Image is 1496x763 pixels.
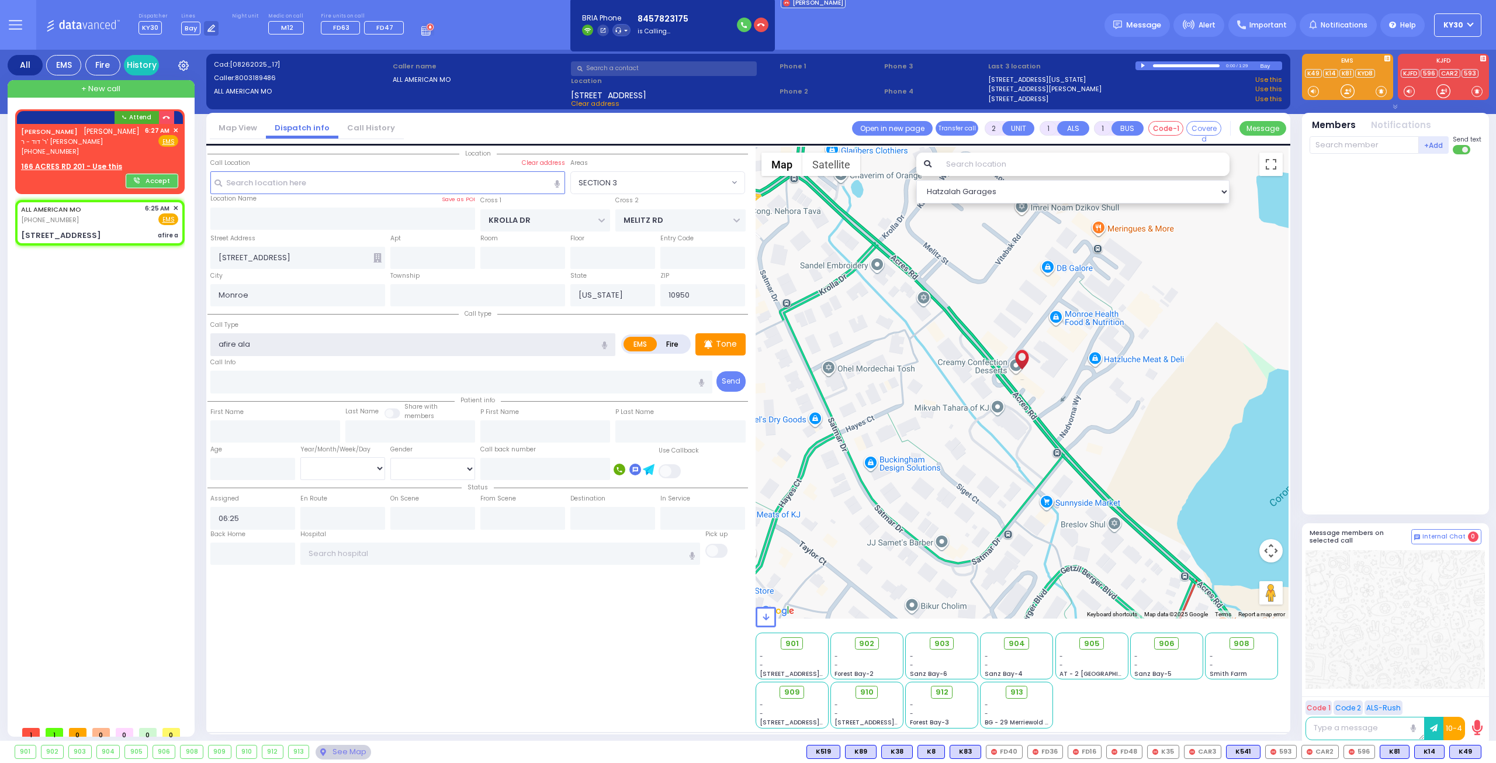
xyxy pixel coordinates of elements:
[404,412,434,420] span: members
[81,83,120,95] span: + New call
[210,158,250,168] label: Call Location
[1184,745,1221,759] div: CAR3
[1239,121,1286,136] button: Message
[92,728,110,737] span: 0
[659,446,699,455] label: Use Callback
[1365,700,1402,715] button: ALS-Rush
[214,60,389,70] label: Cad:
[480,494,516,503] label: From Scene
[1307,749,1313,755] img: red-radio-icon.svg
[281,23,293,32] span: M12
[834,669,874,678] span: Forest Bay-2
[125,745,147,758] div: 905
[917,745,945,759] div: BLS
[1236,59,1238,72] div: /
[21,161,122,171] u: 166 ACRES RD 201 - Use this
[404,402,438,411] small: Share with
[1134,669,1172,678] span: Sanz Bay-5
[1259,153,1283,176] button: Toggle fullscreen view
[210,445,222,454] label: Age
[1343,745,1375,759] div: 596
[571,61,757,76] input: Search a contact
[716,371,746,392] button: Send
[321,13,408,20] label: Fire units on call
[1422,533,1466,541] span: Internal Chat
[1152,749,1158,755] img: red-radio-icon.svg
[1468,531,1478,542] span: 0
[834,661,838,669] span: -
[1255,84,1282,94] a: Use this
[266,122,338,133] a: Dispatch info
[1255,94,1282,104] a: Use this
[759,603,797,619] a: Open this area in Google Maps (opens a new window)
[210,171,566,194] input: Search location here
[210,408,244,417] label: First Name
[1189,749,1195,755] img: red-radio-icon.svg
[638,27,670,36] small: is Calling...
[214,87,389,96] label: ALL AMERICAN MO
[214,73,389,83] label: Caller:
[210,122,266,133] a: Map View
[760,652,763,661] span: -
[759,603,797,619] img: Google
[210,194,257,203] label: Location Name
[1009,638,1025,650] span: 904
[1414,745,1445,759] div: K14
[638,13,730,25] span: 8457823175
[571,89,646,99] span: [STREET_ADDRESS]
[480,234,498,243] label: Room
[1059,661,1063,669] span: -
[806,745,840,759] div: BLS
[300,543,701,565] input: Search hospital
[1113,20,1122,29] img: message.svg
[138,13,168,20] label: Dispatcher
[985,669,1023,678] span: Sanz Bay-4
[85,55,120,75] div: Fire
[1398,58,1489,66] label: KJFD
[985,709,988,718] span: -
[1400,20,1416,30] span: Help
[1210,652,1213,661] span: -
[1355,69,1375,78] a: KYD8
[97,745,120,758] div: 904
[333,23,349,32] span: FD63
[1453,144,1471,156] label: Turn off text
[1238,59,1249,72] div: 1:29
[985,652,988,661] span: -
[845,745,877,759] div: BLS
[139,728,157,737] span: 0
[571,76,775,86] label: Location
[570,271,587,281] label: State
[760,669,870,678] span: [STREET_ADDRESS][PERSON_NAME]
[22,728,40,737] span: 1
[390,494,419,503] label: On Scene
[834,718,945,727] span: [STREET_ADDRESS][PERSON_NAME]
[780,61,880,71] span: Phone 1
[300,445,385,454] div: Year/Month/Week/Day
[316,745,370,759] div: See map
[705,530,728,539] label: Pick up
[153,745,175,758] div: 906
[480,408,519,417] label: P First Name
[910,661,913,669] span: -
[8,55,43,75] div: All
[210,530,245,539] label: Back Home
[1225,59,1236,72] div: 0:00
[1323,69,1338,78] a: K14
[1249,20,1287,30] span: Important
[936,686,948,698] span: 912
[1449,745,1481,759] div: BLS
[988,94,1048,104] a: [STREET_ADDRESS]
[834,700,838,709] span: -
[1260,61,1282,70] div: Bay
[1380,745,1410,759] div: K81
[1111,121,1144,136] button: BUS
[1443,20,1463,30] span: KY30
[988,75,1086,85] a: [STREET_ADDRESS][US_STATE]
[1234,638,1249,650] span: 908
[1210,661,1213,669] span: -
[985,661,988,669] span: -
[660,271,669,281] label: ZIP
[760,700,763,709] span: -
[116,728,133,737] span: 0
